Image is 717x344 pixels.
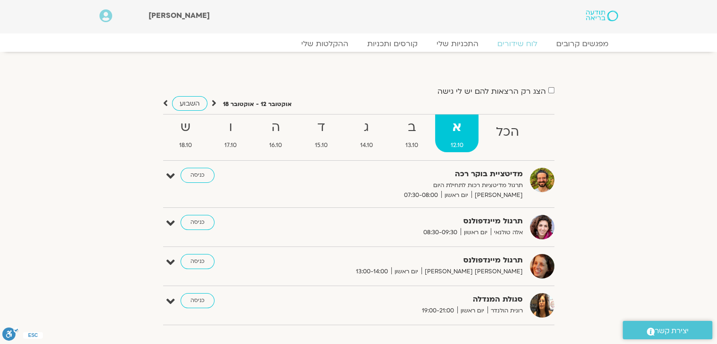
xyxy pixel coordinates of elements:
[487,306,523,316] span: רונית הולנדר
[391,267,421,277] span: יום ראשון
[655,325,689,337] span: יצירת קשר
[181,168,214,183] a: כניסה
[180,99,200,108] span: השבוע
[488,39,547,49] a: לוח שידורים
[427,39,488,49] a: התכניות שלי
[148,10,210,21] span: [PERSON_NAME]
[292,293,523,306] strong: סגולת המנדלה
[345,115,388,152] a: ג14.10
[292,180,523,190] p: תרגול מדיטציות רכות לתחילת היום
[181,254,214,269] a: כניסה
[491,228,523,238] span: אלה טולנאי
[441,190,471,200] span: יום ראשון
[254,115,297,152] a: ה16.10
[209,140,252,150] span: 17.10
[292,39,358,49] a: ההקלטות שלי
[345,117,388,138] strong: ג
[437,87,546,96] label: הצג רק הרצאות להם יש לי גישה
[358,39,427,49] a: קורסים ותכניות
[480,115,534,152] a: הכל
[623,321,712,339] a: יצירת קשר
[421,267,523,277] span: [PERSON_NAME] [PERSON_NAME]
[390,115,433,152] a: ב13.10
[480,122,534,143] strong: הכל
[254,140,297,150] span: 16.10
[299,115,343,152] a: ד15.10
[435,117,478,138] strong: א
[419,306,457,316] span: 19:00-21:00
[471,190,523,200] span: [PERSON_NAME]
[435,115,478,152] a: א12.10
[172,96,207,111] a: השבוע
[164,115,207,152] a: ש18.10
[99,39,618,49] nav: Menu
[209,115,252,152] a: ו17.10
[299,140,343,150] span: 15.10
[435,140,478,150] span: 12.10
[292,254,523,267] strong: תרגול מיינדפולנס
[181,215,214,230] a: כניסה
[461,228,491,238] span: יום ראשון
[209,117,252,138] strong: ו
[390,117,433,138] strong: ב
[420,228,461,238] span: 08:30-09:30
[292,215,523,228] strong: תרגול מיינדפולנס
[390,140,433,150] span: 13.10
[345,140,388,150] span: 14.10
[181,293,214,308] a: כניסה
[353,267,391,277] span: 13:00-14:00
[457,306,487,316] span: יום ראשון
[299,117,343,138] strong: ד
[401,190,441,200] span: 07:30-08:00
[547,39,618,49] a: מפגשים קרובים
[254,117,297,138] strong: ה
[164,117,207,138] strong: ש
[223,99,292,109] p: אוקטובר 12 - אוקטובר 18
[292,168,523,180] strong: מדיטציית בוקר רכה
[164,140,207,150] span: 18.10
